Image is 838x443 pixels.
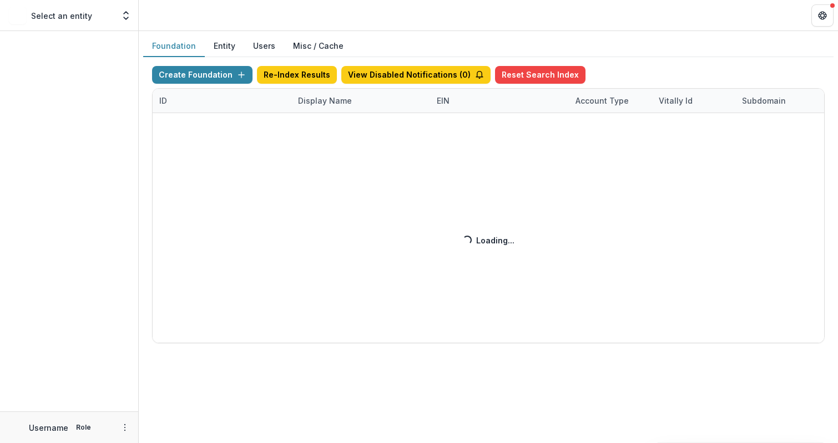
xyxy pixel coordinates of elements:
[244,35,284,57] button: Users
[29,422,68,434] p: Username
[205,35,244,57] button: Entity
[143,35,205,57] button: Foundation
[73,422,94,432] p: Role
[118,421,132,434] button: More
[811,4,834,27] button: Get Help
[118,4,134,27] button: Open entity switcher
[284,35,352,57] button: Misc / Cache
[31,10,92,22] p: Select an entity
